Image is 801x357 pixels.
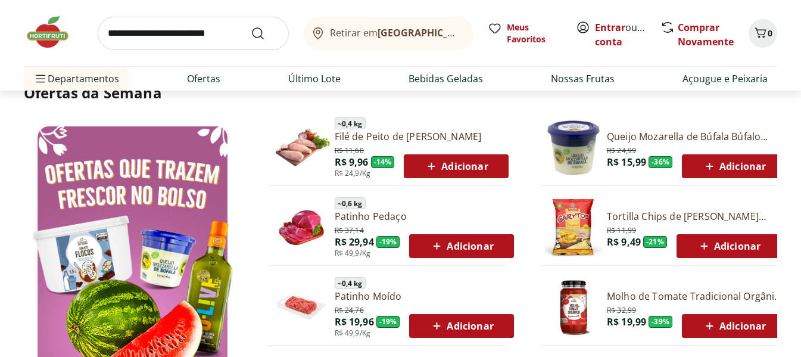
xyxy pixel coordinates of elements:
span: Meus Favoritos [507,21,562,45]
span: R$ 15,99 [607,156,646,169]
input: search [98,17,289,50]
a: Nossas Frutas [551,72,615,86]
span: ~ 0,4 kg [335,117,366,129]
span: Adicionar [429,239,493,253]
span: - 19 % [376,236,400,248]
h2: Ofertas da Semana [24,83,777,103]
span: R$ 19,96 [335,315,374,328]
a: Queijo Mozarella de Búfala Búfalo Dourado 150g [607,130,786,143]
span: Adicionar [702,159,766,173]
span: R$ 24,76 [335,303,364,315]
span: ou [595,20,648,49]
a: Ofertas [187,72,220,86]
span: 0 [768,27,772,39]
span: R$ 9,96 [335,156,369,169]
span: R$ 24,9/Kg [335,169,371,178]
span: R$ 9,49 [607,235,641,249]
img: Patinho Pedaço [273,199,330,256]
img: Queijo Mozarella de Búfala Búfalo Dourado 150g [545,119,602,176]
a: Criar conta [595,21,660,48]
a: Tortilla Chips de [PERSON_NAME] 120g [607,210,781,223]
span: R$ 24,99 [607,144,636,156]
span: Adicionar [429,319,493,333]
img: Filé de Peito de Frango Resfriado [273,119,330,176]
img: Molho de Tomate Tradicional Orgânico Natural da Terra 330g [545,279,602,336]
span: R$ 32,99 [607,303,636,315]
span: R$ 19,99 [607,315,646,328]
span: R$ 49,9/Kg [335,328,371,338]
a: Entrar [595,21,625,34]
button: Adicionar [677,234,781,258]
button: Carrinho [749,19,777,48]
a: Bebidas Geladas [409,72,483,86]
span: Adicionar [424,159,488,173]
button: Adicionar [409,314,513,338]
img: Patinho Moído [273,279,330,336]
a: Meus Favoritos [488,21,562,45]
img: Tortilla Chips de Milho Garytos Sequoia 120g [545,199,602,256]
button: Submit Search [251,26,279,41]
span: - 39 % [649,316,672,328]
span: Retirar em [330,27,462,38]
span: ~ 0,6 kg [335,197,366,209]
span: - 19 % [376,316,400,328]
span: R$ 37,14 [335,223,364,235]
b: [GEOGRAPHIC_DATA]/[GEOGRAPHIC_DATA] [378,26,578,39]
a: Último Lote [288,72,341,86]
button: Adicionar [404,154,508,178]
button: Menu [33,64,48,93]
span: R$ 11,99 [607,223,636,235]
a: Filé de Peito de [PERSON_NAME] [335,130,509,143]
span: - 21 % [643,236,667,248]
a: Comprar Novamente [678,21,734,48]
button: Retirar em[GEOGRAPHIC_DATA]/[GEOGRAPHIC_DATA] [303,17,473,50]
span: Adicionar [697,239,761,253]
button: Adicionar [682,314,786,338]
span: R$ 11,60 [335,144,364,156]
button: Adicionar [682,154,786,178]
span: Departamentos [33,64,119,93]
span: - 14 % [371,156,395,168]
a: Patinho Moído [335,290,514,303]
span: R$ 49,9/Kg [335,249,371,258]
a: Molho de Tomate Tradicional Orgânico Natural Da Terra 330g [607,290,786,303]
span: ~ 0,4 kg [335,277,366,289]
a: Patinho Pedaço [335,210,514,223]
button: Adicionar [409,234,513,258]
img: Hortifruti [24,14,83,50]
span: R$ 29,94 [335,235,374,249]
span: - 36 % [649,156,672,168]
a: Açougue e Peixaria [682,72,768,86]
span: Adicionar [702,319,766,333]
